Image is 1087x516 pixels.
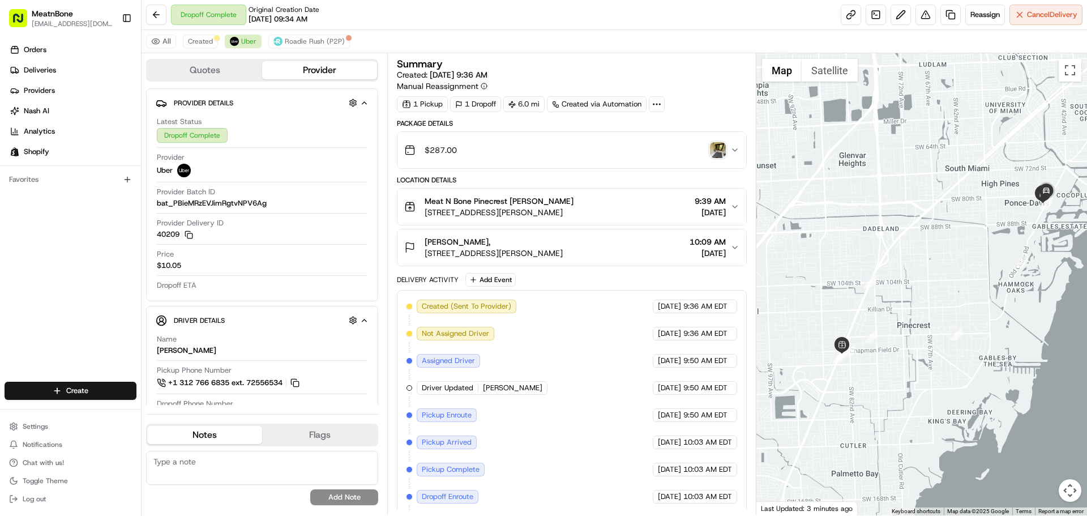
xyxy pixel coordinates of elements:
[268,35,350,48] button: Roadie Rush (P2P)
[483,383,542,393] span: [PERSON_NAME]
[32,8,73,19] button: MeatnBone
[762,59,802,82] button: Show street map
[5,437,136,453] button: Notifications
[157,218,224,228] span: Provider Delivery ID
[397,69,487,80] span: Created:
[5,5,117,32] button: MeatnBone[EMAIL_ADDRESS][DOMAIN_NAME]
[24,45,46,55] span: Orders
[802,59,858,82] button: Show satellite imagery
[658,329,681,339] span: [DATE]
[157,399,233,409] span: Dropoff Phone Number
[147,61,262,79] button: Quotes
[1059,59,1081,82] button: Toggle fullscreen view
[156,93,369,112] button: Provider Details
[397,229,746,266] button: [PERSON_NAME],[STREET_ADDRESS][PERSON_NAME]10:09 AM[DATE]
[690,236,726,248] span: 10:09 AM
[683,356,727,366] span: 9:50 AM EDT
[422,356,475,366] span: Assigned Driver
[397,80,478,92] span: Manual Reassignment
[683,410,727,420] span: 9:50 AM EDT
[658,492,681,502] span: [DATE]
[865,330,878,343] div: 5
[23,476,68,485] span: Toggle Theme
[430,70,487,80] span: [DATE] 9:36 AM
[425,195,574,207] span: Meat N Bone Pinecrest [PERSON_NAME]
[23,440,62,449] span: Notifications
[695,207,726,218] span: [DATE]
[397,59,443,69] h3: Summary
[5,170,136,189] div: Favorites
[5,61,141,79] a: Deliveries
[658,410,681,420] span: [DATE]
[32,19,113,28] button: [EMAIL_ADDRESS][DOMAIN_NAME]
[10,147,19,156] img: Shopify logo
[157,152,185,163] span: Provider
[5,473,136,489] button: Toggle Theme
[249,5,319,14] span: Original Creation Date
[397,80,487,92] button: Manual Reassignment
[24,147,49,157] span: Shopify
[24,106,49,116] span: Nash AI
[157,229,193,240] button: 40209
[425,207,574,218] span: [STREET_ADDRESS][PERSON_NAME]
[833,351,845,364] div: 3
[710,142,726,158] img: photo_proof_of_delivery image
[1016,508,1032,514] a: Terms (opens in new tab)
[230,37,239,46] img: uber-new-logo.jpeg
[683,437,732,447] span: 10:03 AM EDT
[547,96,647,112] a: Created via Automation
[1009,5,1082,25] button: CancelDelivery
[66,386,88,396] span: Create
[225,35,262,48] button: Uber
[425,144,457,156] span: $287.00
[5,122,141,140] a: Analytics
[5,143,141,161] a: Shopify
[168,378,283,388] span: +1 312 766 6835 ext. 72556534
[147,426,262,444] button: Notes
[157,377,301,389] a: +1 312 766 6835 ext. 72556534
[249,14,307,24] span: [DATE] 09:34 AM
[177,164,191,177] img: uber-new-logo.jpeg
[892,508,940,515] button: Keyboard shortcuts
[658,356,681,366] span: [DATE]
[5,419,136,434] button: Settings
[397,176,746,185] div: Location Details
[422,383,473,393] span: Driver Updated
[658,301,681,312] span: [DATE]
[397,189,746,225] button: Meat N Bone Pinecrest [PERSON_NAME][STREET_ADDRESS][PERSON_NAME]9:39 AM[DATE]
[843,345,855,357] div: 2
[1040,197,1052,210] div: 8
[157,198,267,208] span: bat_PBieMRzEVJimRgtvNPV6Ag
[5,82,141,100] a: Providers
[262,61,377,79] button: Provider
[683,464,732,475] span: 10:03 AM EDT
[157,165,173,176] span: Uber
[422,329,489,339] span: Not Assigned Driver
[695,195,726,207] span: 9:39 AM
[947,508,1009,514] span: Map data ©2025 Google
[146,35,176,48] button: All
[24,86,55,96] span: Providers
[759,501,797,515] img: Google
[425,248,563,259] span: [STREET_ADDRESS][PERSON_NAME]
[965,5,1005,25] button: Reassign
[5,382,136,400] button: Create
[683,329,727,339] span: 9:36 AM EDT
[24,65,56,75] span: Deliveries
[422,410,472,420] span: Pickup Enroute
[157,346,216,356] div: [PERSON_NAME]
[5,491,136,507] button: Log out
[23,494,46,504] span: Log out
[157,280,196,291] span: Dropoff ETA
[5,41,141,59] a: Orders
[397,275,459,284] div: Delivery Activity
[422,464,480,475] span: Pickup Complete
[397,96,448,112] div: 1 Pickup
[756,501,858,515] div: Last Updated: 3 minutes ago
[950,328,962,340] div: 6
[422,301,511,312] span: Created (Sent To Provider)
[683,301,727,312] span: 9:36 AM EDT
[24,126,55,137] span: Analytics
